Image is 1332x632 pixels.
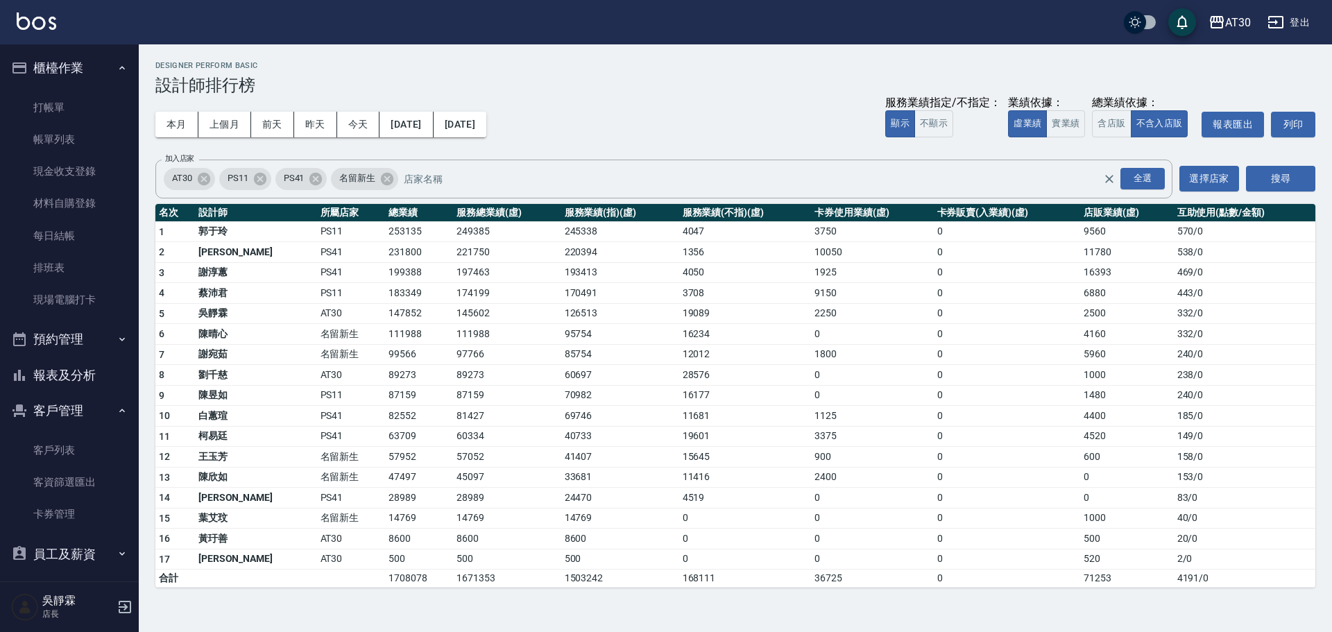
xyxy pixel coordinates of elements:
[453,204,561,222] th: 服務總業績(虛)
[251,112,294,137] button: 前天
[6,321,133,357] button: 預約管理
[1174,283,1315,304] td: 443 / 0
[1080,447,1173,468] td: 600
[1174,467,1315,488] td: 153 / 0
[195,385,317,406] td: 陳昱如
[453,406,561,427] td: 81427
[1174,488,1315,509] td: 83 / 0
[561,467,679,488] td: 33681
[385,426,453,447] td: 63709
[811,324,933,345] td: 0
[561,221,679,242] td: 245338
[159,492,171,503] span: 14
[317,426,386,447] td: PS41
[811,242,933,263] td: 10050
[195,508,317,529] td: 葉艾玟
[934,283,1081,304] td: 0
[679,426,812,447] td: 19601
[934,303,1081,324] td: 0
[155,76,1315,95] h3: 設計師排行榜
[159,472,171,483] span: 13
[561,365,679,386] td: 60697
[934,344,1081,365] td: 0
[385,570,453,588] td: 1708078
[6,252,133,284] a: 排班表
[337,112,380,137] button: 今天
[331,168,398,190] div: 名留新生
[155,204,195,222] th: 名次
[385,303,453,324] td: 147852
[453,467,561,488] td: 45097
[317,529,386,549] td: AT30
[1246,166,1315,191] button: 搜尋
[1080,385,1173,406] td: 1480
[453,221,561,242] td: 249385
[6,187,133,219] a: 材料自購登錄
[385,488,453,509] td: 28989
[385,283,453,304] td: 183349
[811,365,933,386] td: 0
[934,204,1081,222] th: 卡券販賣(入業績)(虛)
[317,488,386,509] td: PS41
[1174,426,1315,447] td: 149 / 0
[561,529,679,549] td: 8600
[1174,344,1315,365] td: 240 / 0
[811,447,933,468] td: 900
[385,344,453,365] td: 99566
[561,426,679,447] td: 40733
[914,110,953,137] button: 不顯示
[6,220,133,252] a: 每日結帳
[679,529,812,549] td: 0
[1174,303,1315,324] td: 332 / 0
[934,447,1081,468] td: 0
[811,488,933,509] td: 0
[453,324,561,345] td: 111988
[1080,508,1173,529] td: 1000
[331,171,384,185] span: 名留新生
[6,123,133,155] a: 帳單列表
[1174,549,1315,570] td: 2 / 0
[679,570,812,588] td: 168111
[679,385,812,406] td: 16177
[317,365,386,386] td: AT30
[275,168,327,190] div: PS41
[195,426,317,447] td: 柯易廷
[1174,406,1315,427] td: 185 / 0
[453,549,561,570] td: 500
[159,410,171,421] span: 10
[561,262,679,283] td: 193413
[385,508,453,529] td: 14769
[679,242,812,263] td: 1356
[164,171,200,185] span: AT30
[811,204,933,222] th: 卡券使用業績(虛)
[159,349,164,360] span: 7
[679,549,812,570] td: 0
[453,447,561,468] td: 57052
[453,570,561,588] td: 1671353
[1080,204,1173,222] th: 店販業績(虛)
[1080,283,1173,304] td: 6880
[1179,166,1239,191] button: 選擇店家
[561,204,679,222] th: 服務業績(指)(虛)
[317,283,386,304] td: PS11
[195,262,317,283] td: 謝淳蕙
[1080,344,1173,365] td: 5960
[6,50,133,86] button: 櫃檯作業
[317,242,386,263] td: PS41
[811,406,933,427] td: 1125
[317,221,386,242] td: PS11
[1046,110,1085,137] button: 實業績
[317,406,386,427] td: PS41
[155,570,195,588] td: 合計
[385,221,453,242] td: 253135
[561,406,679,427] td: 69746
[317,204,386,222] th: 所屬店家
[385,529,453,549] td: 8600
[6,155,133,187] a: 現金收支登錄
[811,529,933,549] td: 0
[934,242,1081,263] td: 0
[155,61,1315,70] h2: Designer Perform Basic
[11,593,39,621] img: Person
[1174,242,1315,263] td: 538 / 0
[317,303,386,324] td: AT30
